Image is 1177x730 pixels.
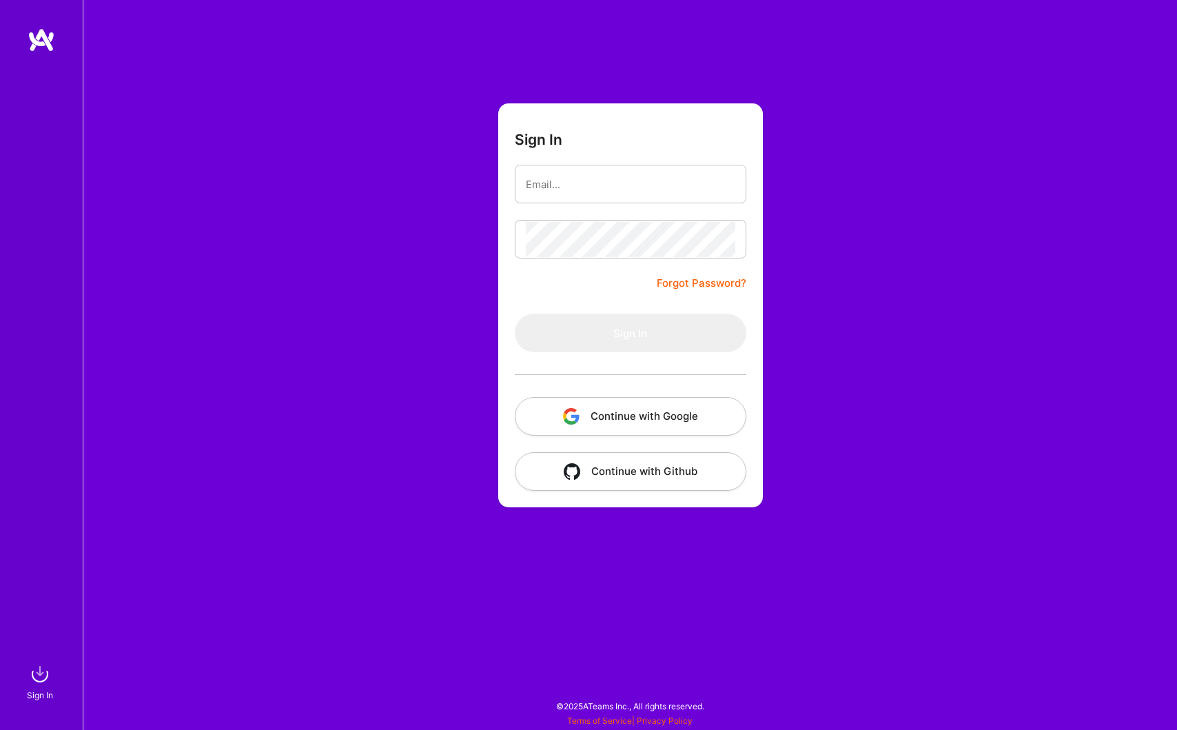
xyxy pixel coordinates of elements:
[28,28,55,52] img: logo
[515,314,746,352] button: Sign In
[515,397,746,436] button: Continue with Google
[637,716,693,726] a: Privacy Policy
[657,275,746,292] a: Forgot Password?
[526,167,735,202] input: Email...
[515,452,746,491] button: Continue with Github
[564,463,580,480] img: icon
[29,660,54,702] a: sign inSign In
[27,688,53,702] div: Sign In
[567,716,632,726] a: Terms of Service
[567,716,693,726] span: |
[563,408,580,425] img: icon
[26,660,54,688] img: sign in
[83,689,1177,723] div: © 2025 ATeams Inc., All rights reserved.
[515,131,562,148] h3: Sign In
